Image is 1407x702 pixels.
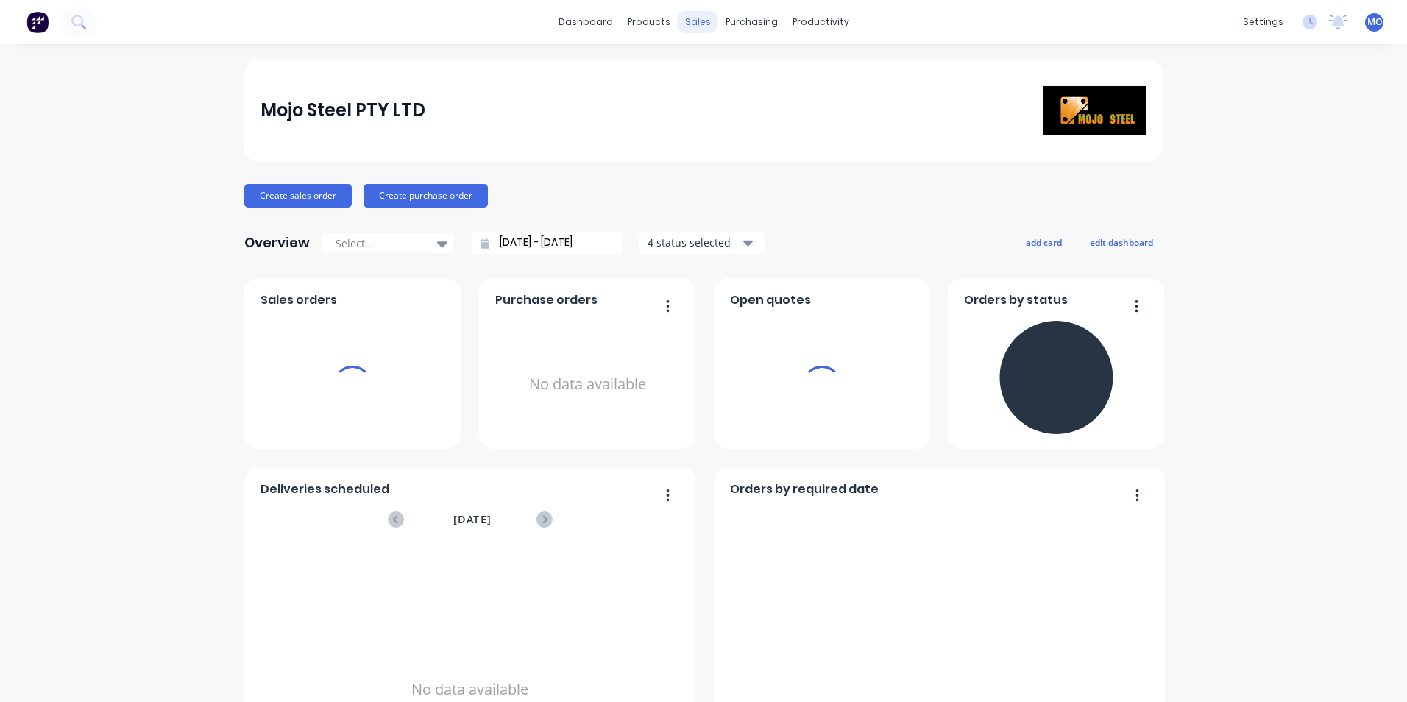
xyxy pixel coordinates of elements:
[1367,15,1382,29] span: MO
[1016,233,1071,252] button: add card
[244,184,352,208] button: Create sales order
[730,481,879,498] span: Orders by required date
[718,11,785,33] div: purchasing
[495,315,680,454] div: No data available
[495,291,598,309] span: Purchase orders
[648,235,740,250] div: 4 status selected
[620,11,678,33] div: products
[261,96,425,125] div: Mojo Steel PTY LTD
[1080,233,1163,252] button: edit dashboard
[1236,11,1291,33] div: settings
[261,481,389,498] span: Deliveries scheduled
[639,232,765,254] button: 4 status selected
[261,291,337,309] span: Sales orders
[244,228,310,258] div: Overview
[730,291,811,309] span: Open quotes
[26,11,49,33] img: Factory
[964,291,1068,309] span: Orders by status
[678,11,718,33] div: sales
[551,11,620,33] a: dashboard
[785,11,857,33] div: productivity
[1043,86,1146,135] img: Mojo Steel PTY LTD
[453,511,492,528] span: [DATE]
[364,184,488,208] button: Create purchase order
